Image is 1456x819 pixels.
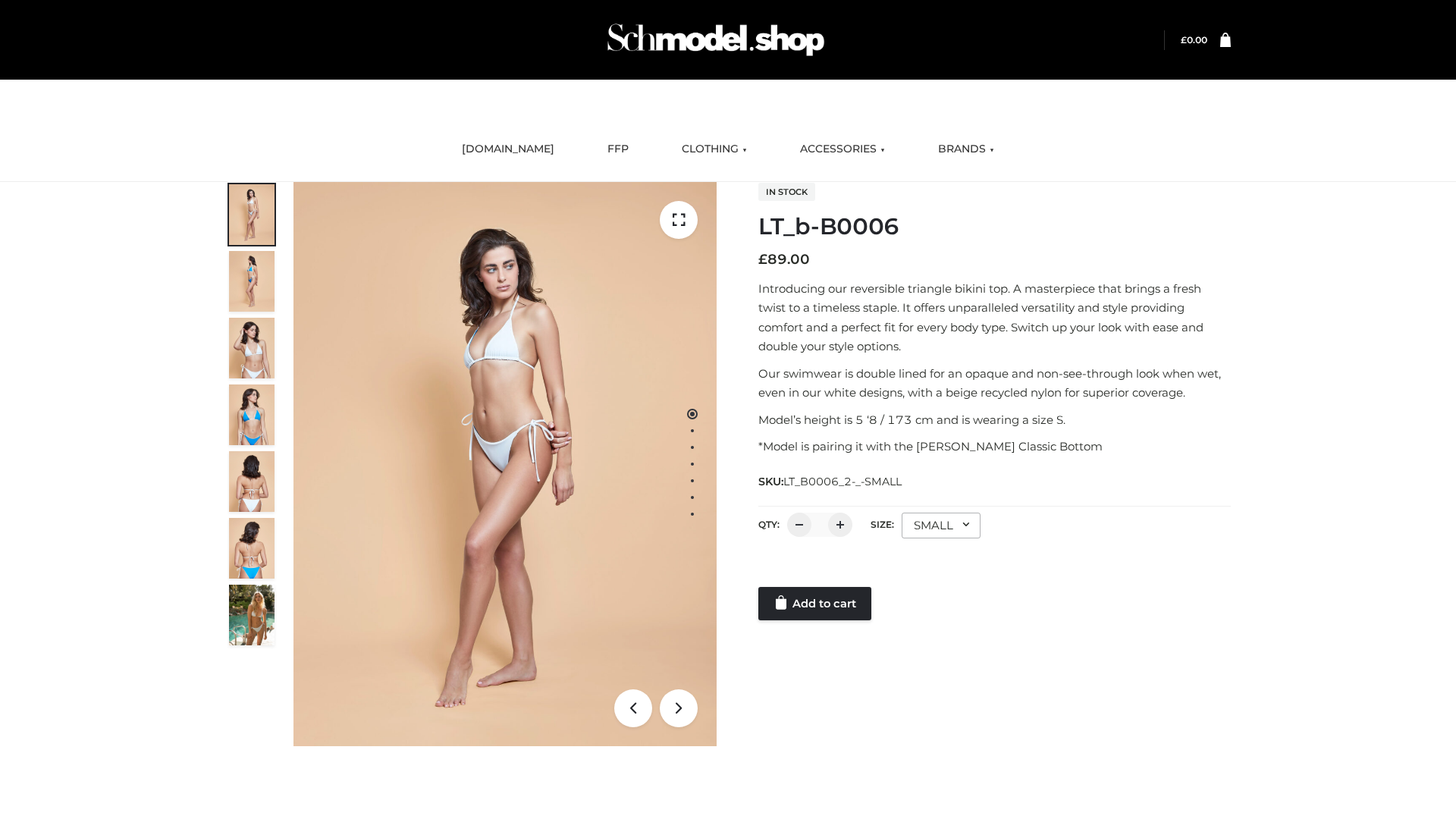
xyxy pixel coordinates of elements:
[758,519,780,530] label: QTY:
[758,437,1231,457] p: *Model is pairing it with the [PERSON_NAME] Classic Bottom
[670,133,758,166] a: CLOTHING
[450,133,566,166] a: [DOMAIN_NAME]
[758,472,903,491] span: SKU:
[758,251,810,268] bdi: 89.00
[229,251,275,312] img: ArielClassicBikiniTop_CloudNine_AzureSky_OW114ECO_2-scaled.jpg
[229,518,275,579] img: ArielClassicBikiniTop_CloudNine_AzureSky_OW114ECO_8-scaled.jpg
[758,251,767,268] span: £
[229,451,275,512] img: ArielClassicBikiniTop_CloudNine_AzureSky_OW114ECO_7-scaled.jpg
[1181,34,1187,45] span: £
[758,410,1231,430] p: Model’s height is 5 ‘8 / 173 cm and is wearing a size S.
[927,133,1006,166] a: BRANDS
[758,183,815,201] span: In stock
[229,585,275,645] img: Arieltop_CloudNine_AzureSky2.jpg
[1181,34,1207,45] bdi: 0.00
[789,133,896,166] a: ACCESSORIES
[758,279,1231,356] p: Introducing our reversible triangle bikini top. A masterpiece that brings a fresh twist to a time...
[229,184,275,245] img: ArielClassicBikiniTop_CloudNine_AzureSky_OW114ECO_1-scaled.jpg
[602,10,830,70] img: Schmodel Admin 964
[783,475,902,488] span: LT_B0006_2-_-SMALL
[902,513,981,538] div: SMALL
[229,318,275,378] img: ArielClassicBikiniTop_CloudNine_AzureSky_OW114ECO_3-scaled.jpg
[758,587,871,620] a: Add to cart
[1181,34,1207,45] a: £0.00
[596,133,640,166] a: FFP
[293,182,717,746] img: ArielClassicBikiniTop_CloudNine_AzureSky_OW114ECO_1
[871,519,894,530] label: Size:
[758,364,1231,403] p: Our swimwear is double lined for an opaque and non-see-through look when wet, even in our white d...
[758,213,1231,240] h1: LT_b-B0006
[229,384,275,445] img: ArielClassicBikiniTop_CloudNine_AzureSky_OW114ECO_4-scaled.jpg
